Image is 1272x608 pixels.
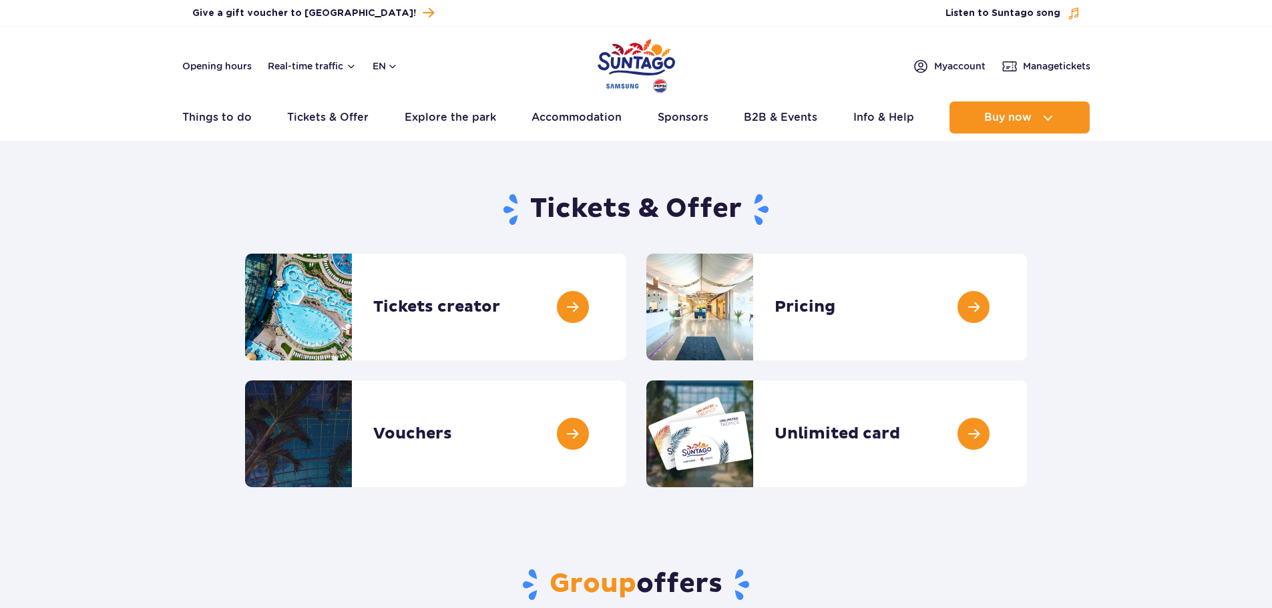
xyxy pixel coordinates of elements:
span: Give a gift voucher to [GEOGRAPHIC_DATA]! [192,7,416,20]
a: Myaccount [913,58,986,74]
span: Buy now [984,111,1032,123]
span: Manage tickets [1023,59,1090,73]
a: Info & Help [853,101,914,133]
a: Park of Poland [598,33,675,95]
span: My account [934,59,986,73]
button: Buy now [949,101,1090,133]
a: B2B & Events [744,101,817,133]
a: Opening hours [182,59,252,73]
button: Real-time traffic [268,61,357,71]
a: Sponsors [658,101,708,133]
button: Listen to Suntago song [945,7,1080,20]
h2: offers [245,567,1027,602]
a: Accommodation [532,101,622,133]
a: Give a gift voucher to [GEOGRAPHIC_DATA]! [192,4,434,22]
span: Group [550,567,636,601]
a: Tickets & Offer [287,101,369,133]
button: en [373,59,398,73]
a: Things to do [182,101,252,133]
span: Listen to Suntago song [945,7,1060,20]
a: Explore the park [405,101,496,133]
h1: Tickets & Offer [245,192,1027,227]
a: Managetickets [1002,58,1090,74]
